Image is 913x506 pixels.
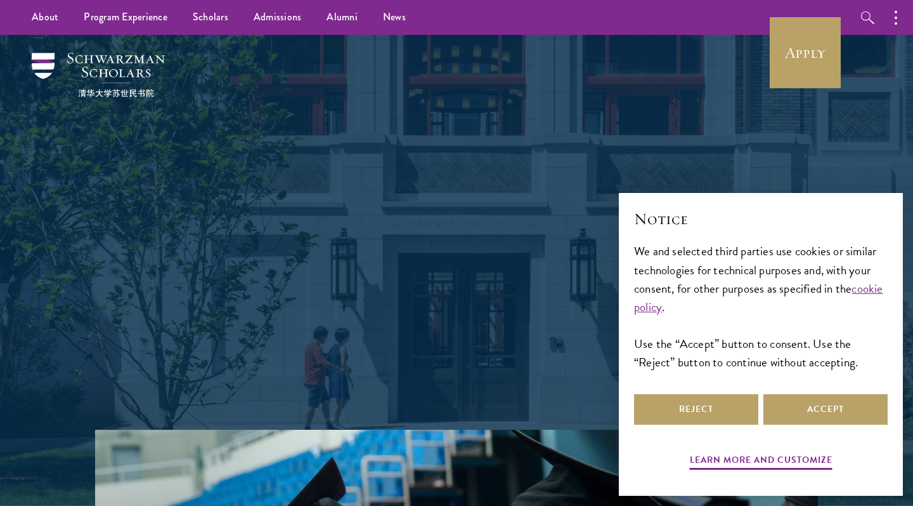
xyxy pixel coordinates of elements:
button: Accept [763,394,888,425]
button: Learn more and customize [690,452,832,472]
h2: Notice [634,208,888,230]
a: cookie policy [634,279,883,316]
img: Schwarzman Scholars [32,53,165,97]
a: Apply [770,17,841,88]
div: We and selected third parties use cookies or similar technologies for technical purposes and, wit... [634,242,888,371]
button: Reject [634,394,758,425]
